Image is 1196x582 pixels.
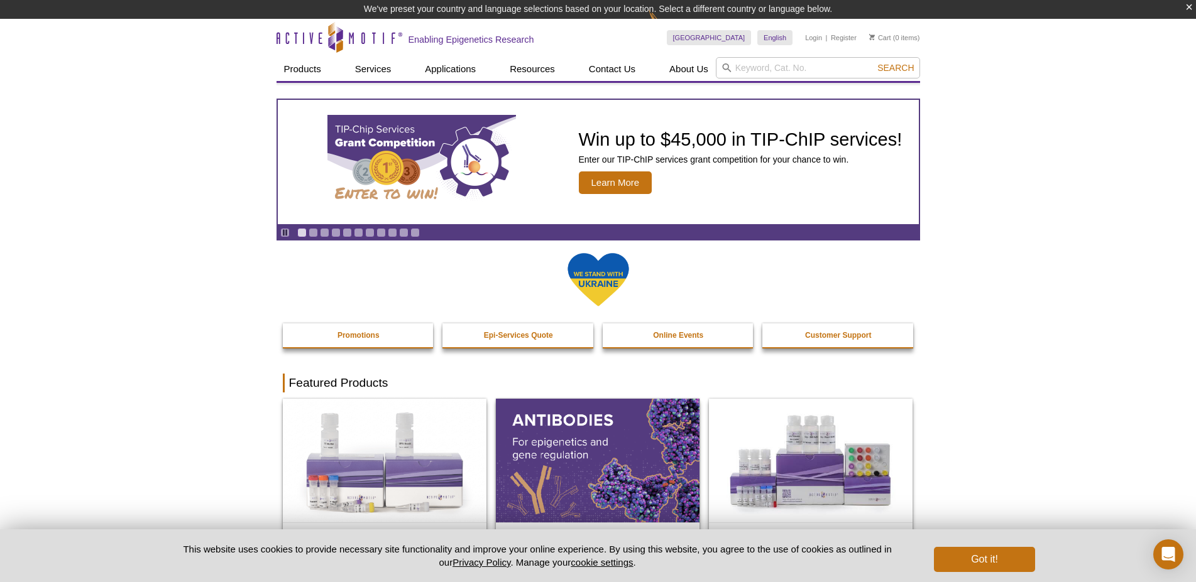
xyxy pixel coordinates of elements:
a: Privacy Policy [453,557,510,568]
img: All Antibodies [496,399,699,522]
strong: Online Events [653,331,703,340]
a: Go to slide 9 [388,228,397,237]
strong: Customer Support [805,331,871,340]
a: Go to slide 4 [331,228,341,237]
a: Login [805,33,822,42]
span: Learn More [579,171,652,194]
h2: Antibodies [502,526,693,545]
h2: CUT&Tag-IT Express Assay Kit [715,526,906,545]
h2: Featured Products [283,374,914,392]
a: Online Events [603,323,755,347]
a: About Us [662,57,716,81]
a: Go to slide 1 [297,228,307,237]
input: Keyword, Cat. No. [716,57,920,78]
article: TIP-ChIP Services Grant Competition [278,100,919,224]
a: Products [277,57,329,81]
a: Go to slide 5 [343,228,352,237]
p: Enter our TIP-ChIP services grant competition for your chance to win. [579,154,902,165]
a: Services [348,57,399,81]
img: CUT&Tag-IT® Express Assay Kit [709,399,913,522]
img: Your Cart [869,34,875,40]
li: (0 items) [869,30,920,45]
div: Open Intercom Messenger [1153,539,1183,569]
a: Cart [869,33,891,42]
h2: Win up to $45,000 in TIP-ChIP services! [579,130,902,149]
img: DNA Library Prep Kit for Illumina [283,399,486,522]
a: Go to slide 2 [309,228,318,237]
img: We Stand With Ukraine [567,252,630,308]
button: Search [874,62,918,73]
img: TIP-ChIP Services Grant Competition [327,115,516,209]
a: Go to slide 11 [410,228,420,237]
strong: Promotions [337,331,380,340]
p: This website uses cookies to provide necessary site functionality and improve your online experie... [162,542,914,569]
a: Customer Support [762,323,914,347]
a: Go to slide 7 [365,228,375,237]
img: Change Here [649,9,682,39]
a: [GEOGRAPHIC_DATA] [667,30,752,45]
a: Go to slide 3 [320,228,329,237]
h2: DNA Library Prep Kit for Illumina [289,526,480,545]
button: cookie settings [571,557,633,568]
a: TIP-ChIP Services Grant Competition Win up to $45,000 in TIP-ChIP services! Enter our TIP-ChIP se... [278,100,919,224]
a: Go to slide 10 [399,228,409,237]
a: Promotions [283,323,435,347]
a: Toggle autoplay [280,228,290,237]
a: Epi-Services Quote [442,323,595,347]
span: Search [877,63,914,73]
a: English [757,30,793,45]
a: Go to slide 8 [376,228,386,237]
button: Got it! [934,547,1034,572]
a: Applications [417,57,483,81]
strong: Epi-Services Quote [484,331,553,340]
a: Go to slide 6 [354,228,363,237]
h2: Enabling Epigenetics Research [409,34,534,45]
a: Contact Us [581,57,643,81]
a: Register [831,33,857,42]
li: | [826,30,828,45]
a: Resources [502,57,562,81]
